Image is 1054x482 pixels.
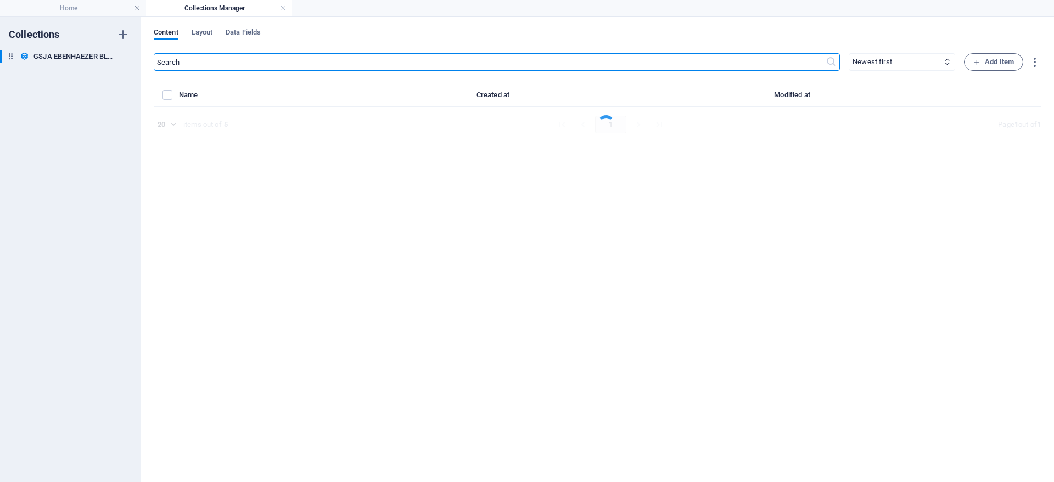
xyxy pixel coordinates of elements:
th: Created at [349,88,641,107]
input: Search [154,53,826,71]
th: Modified at [641,88,948,107]
span: Content [154,26,178,41]
span: Layout [192,26,213,41]
th: Name [179,88,349,107]
button: Add Item [964,53,1023,71]
h4: Collections Manager [146,2,292,14]
span: Add Item [973,55,1014,69]
span: Data Fields [226,26,261,41]
h6: Collections [9,28,60,41]
table: items list [154,88,1041,107]
h6: GSJA EBENHAEZER BLOG [33,50,116,63]
i: Create new collection [116,28,130,41]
